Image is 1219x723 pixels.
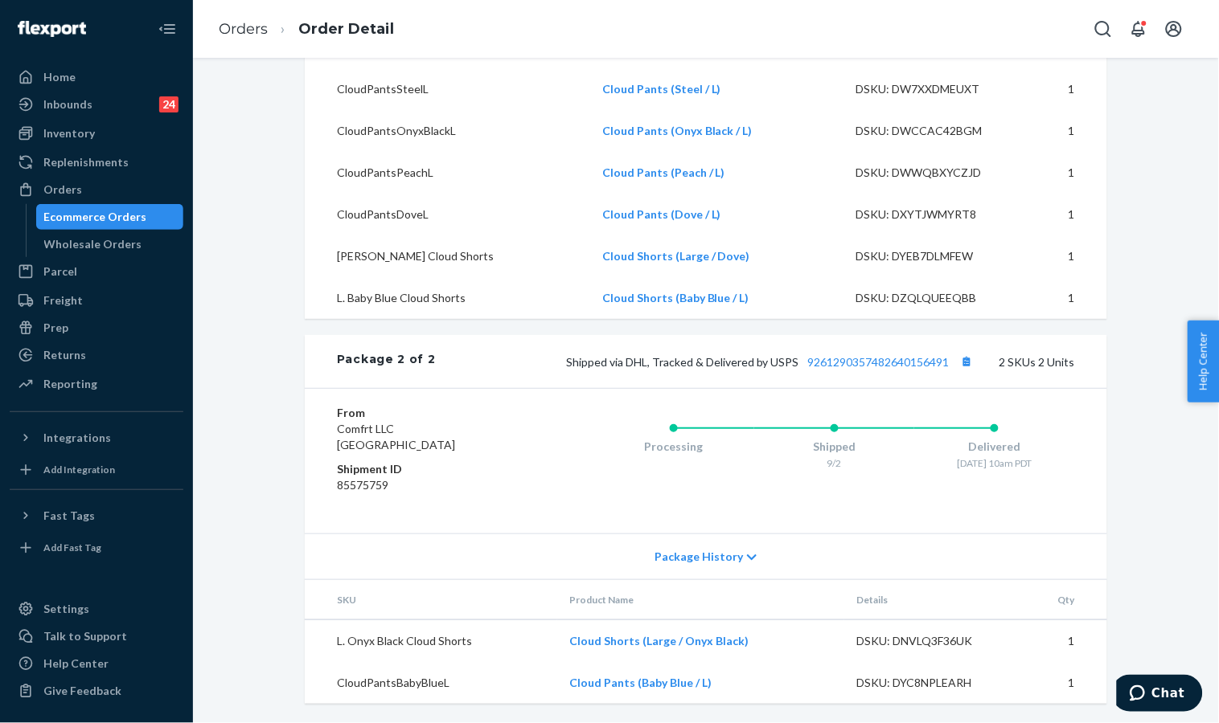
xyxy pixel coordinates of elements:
a: Cloud Pants (Steel / L) [602,82,721,96]
button: Fast Tags [10,503,183,529]
div: 2 SKUs 2 Units [436,351,1075,372]
a: Cloud Shorts (Large / Dove) [602,249,750,263]
td: L. Onyx Black Cloud Shorts [305,620,557,663]
div: DSKU: DYC8NPLEARH [857,675,1008,691]
div: Home [43,69,76,85]
a: Ecommerce Orders [36,204,184,230]
div: 24 [159,96,179,112]
button: Close Navigation [151,13,183,45]
div: Add Integration [43,463,115,476]
a: 9261290357482640156491 [808,355,950,369]
td: 1 [1020,194,1107,235]
td: CloudPantsDoveL [305,194,589,235]
th: Product Name [557,580,844,620]
img: Flexport logo [18,21,86,37]
div: Integrations [43,430,111,446]
span: Shipped via DHL, Tracked & Delivered by USPS [566,355,977,369]
span: Package History [655,549,743,565]
td: CloudPantsBabyBlueL [305,662,557,704]
button: Talk to Support [10,623,183,649]
dt: From [337,405,529,421]
div: DSKU: DW7XXDMEUXT [856,81,1008,97]
div: Replenishments [43,154,129,170]
div: DSKU: DZQLQUEEQBB [856,290,1008,306]
a: Cloud Shorts (Baby Blue / L) [602,291,749,304]
div: Add Fast Tag [43,541,101,554]
button: Open Search Box [1087,13,1119,45]
div: Fast Tags [43,508,95,524]
div: DSKU: DWWQBXYCZJD [856,165,1008,181]
td: 1 [1020,110,1107,152]
div: Help Center [43,656,109,672]
td: CloudPantsSteelL [305,68,589,110]
td: 1 [1020,620,1107,663]
div: DSKU: DYEB7DLMFEW [856,248,1008,264]
ol: breadcrumbs [206,6,407,53]
div: Give Feedback [43,683,121,699]
div: [DATE] 10am PDT [914,456,1075,470]
button: Integrations [10,425,183,451]
td: CloudPantsPeachL [305,152,589,194]
span: Comfrt LLC [GEOGRAPHIC_DATA] [337,422,455,451]
div: Shipped [754,439,915,455]
div: DSKU: DXYTJWMYRT8 [856,206,1008,223]
div: Talk to Support [43,628,127,644]
th: SKU [305,580,557,620]
iframe: Opens a widget where you can chat to one of our agents [1117,675,1203,715]
a: Cloud Shorts (Large / Onyx Black) [570,634,749,647]
a: Add Integration [10,457,183,483]
a: Cloud Pants (Peach / L) [602,165,725,179]
a: Reporting [10,371,183,397]
td: 1 [1020,235,1107,277]
dd: 85575759 [337,477,529,493]
a: Settings [10,596,183,622]
a: Home [10,64,183,90]
a: Inventory [10,120,183,146]
div: Parcel [43,263,77,280]
div: Reporting [43,376,97,392]
a: Prep [10,315,183,341]
div: Ecommerce Orders [44,209,147,225]
div: Freight [43,292,83,308]
div: 9/2 [754,456,915,470]
button: Help Center [1188,321,1219,402]
button: Open notifications [1123,13,1155,45]
a: Wholesale Orders [36,231,184,257]
a: Order Detail [298,20,394,38]
a: Add Fast Tag [10,535,183,561]
td: [PERSON_NAME] Cloud Shorts [305,235,589,277]
div: Prep [43,320,68,336]
a: Replenishments [10,149,183,175]
td: CloudPantsOnyxBlackL [305,110,589,152]
a: Cloud Pants (Baby Blue / L) [570,676,712,689]
div: DSKU: DNVLQ3F36UK [857,633,1008,649]
a: Orders [219,20,268,38]
button: Copy tracking number [956,351,977,372]
a: Inbounds24 [10,92,183,117]
div: Returns [43,347,86,363]
div: Processing [593,439,754,455]
div: Package 2 of 2 [337,351,436,372]
div: Inventory [43,125,95,141]
div: Inbounds [43,96,92,112]
div: Delivered [914,439,1075,455]
div: Wholesale Orders [44,236,142,252]
th: Details [844,580,1021,620]
td: 1 [1020,277,1107,319]
td: 1 [1020,152,1107,194]
th: Qty [1020,580,1107,620]
a: Parcel [10,259,183,284]
dt: Shipment ID [337,461,529,477]
td: 1 [1020,662,1107,704]
a: Cloud Pants (Dove / L) [602,207,721,221]
button: Open account menu [1158,13,1190,45]
button: Give Feedback [10,678,183,704]
div: Settings [43,601,89,617]
div: Orders [43,182,82,198]
a: Freight [10,288,183,313]
td: L. Baby Blue Cloud Shorts [305,277,589,319]
a: Help Center [10,651,183,676]
a: Cloud Pants (Onyx Black / L) [602,124,753,137]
